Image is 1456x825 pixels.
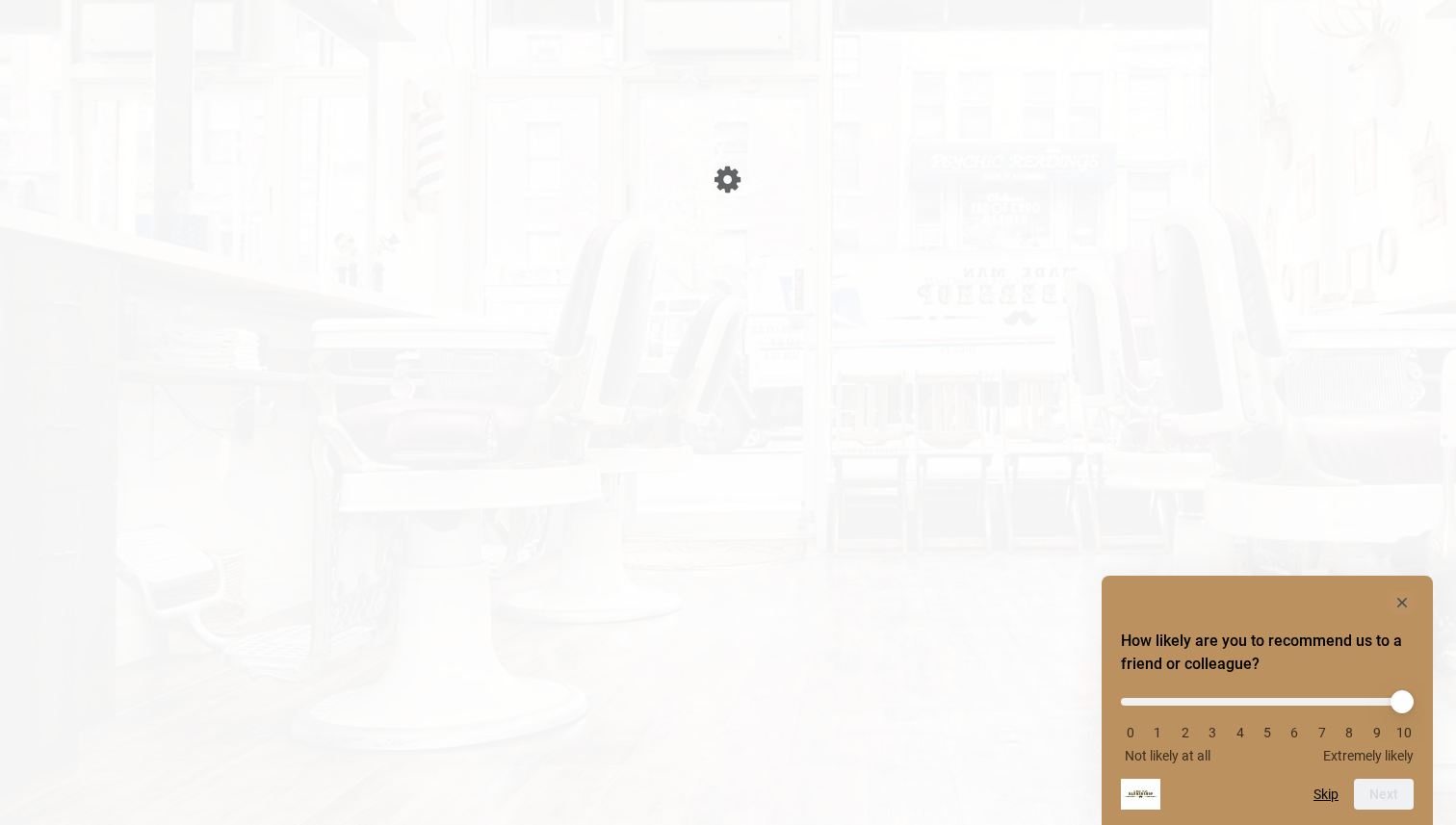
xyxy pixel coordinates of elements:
li: 10 [1394,725,1414,740]
button: Next question [1354,779,1414,810]
span: Extremely likely [1323,748,1414,763]
li: 8 [1339,725,1359,740]
li: 2 [1176,725,1195,740]
li: 9 [1367,725,1387,740]
li: 5 [1258,725,1277,740]
div: How likely are you to recommend us to a friend or colleague? Select an option from 0 to 10, with ... [1121,683,1414,763]
div: How likely are you to recommend us to a friend or colleague? Select an option from 0 to 10, with ... [1121,591,1414,810]
li: 3 [1203,725,1222,740]
button: Skip [1313,786,1339,802]
button: Hide survey [1391,591,1414,614]
span: Not likely at all [1125,748,1210,763]
h2: How likely are you to recommend us to a friend or colleague? Select an option from 0 to 10, with ... [1121,630,1414,676]
li: 1 [1148,725,1167,740]
li: 6 [1285,725,1304,740]
li: 0 [1121,725,1140,740]
li: 7 [1313,725,1332,740]
li: 4 [1231,725,1250,740]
